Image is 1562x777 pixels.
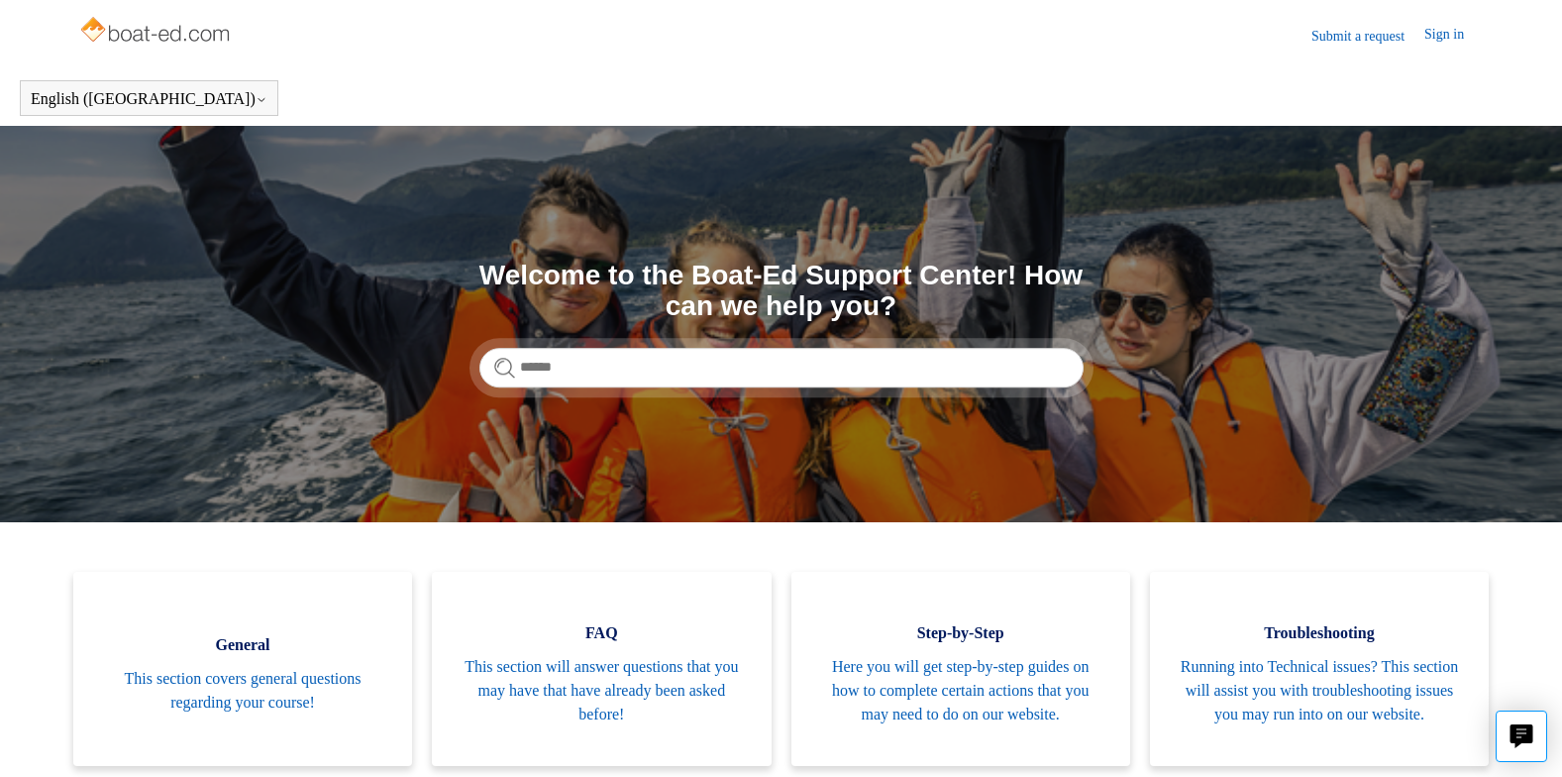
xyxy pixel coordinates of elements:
a: Troubleshooting Running into Technical issues? This section will assist you with troubleshooting ... [1150,572,1489,766]
span: Running into Technical issues? This section will assist you with troubleshooting issues you may r... [1180,655,1459,726]
button: English ([GEOGRAPHIC_DATA]) [31,90,267,108]
a: FAQ This section will answer questions that you may have that have already been asked before! [432,572,771,766]
span: General [103,633,382,657]
img: Boat-Ed Help Center home page [78,12,236,52]
a: Step-by-Step Here you will get step-by-step guides on how to complete certain actions that you ma... [791,572,1130,766]
span: Troubleshooting [1180,621,1459,645]
button: Live chat [1496,711,1547,762]
input: Search [479,348,1084,388]
h1: Welcome to the Boat-Ed Support Center! How can we help you? [479,261,1084,322]
span: This section covers general questions regarding your course! [103,667,382,715]
span: This section will answer questions that you may have that have already been asked before! [462,655,741,726]
span: Here you will get step-by-step guides on how to complete certain actions that you may need to do ... [821,655,1100,726]
a: Sign in [1424,24,1484,48]
span: Step-by-Step [821,621,1100,645]
a: Submit a request [1311,26,1424,47]
span: FAQ [462,621,741,645]
a: General This section covers general questions regarding your course! [73,572,412,766]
